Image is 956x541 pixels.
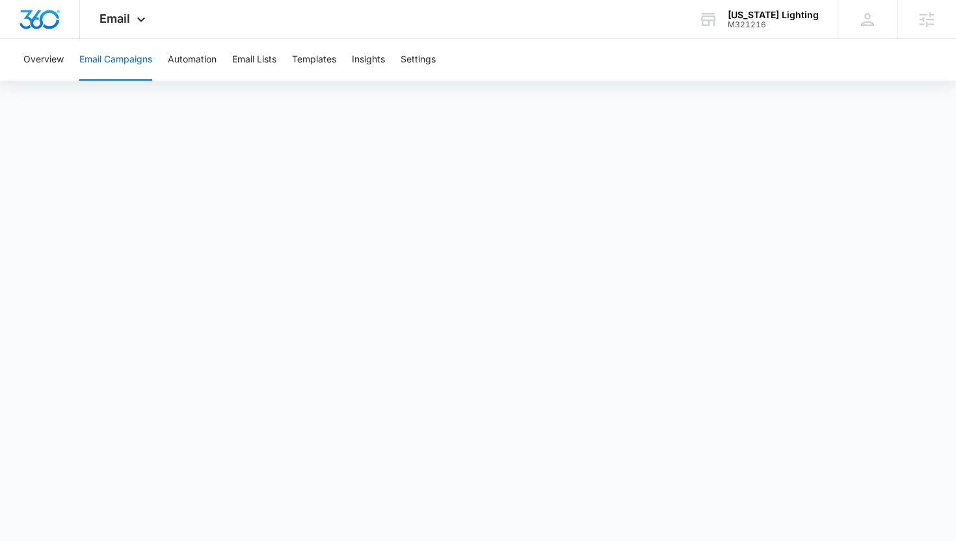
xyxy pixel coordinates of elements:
button: Email Campaigns [79,39,152,81]
button: Settings [401,39,436,81]
button: Automation [168,39,217,81]
button: Insights [352,39,385,81]
button: Email Lists [232,39,276,81]
div: account id [728,20,819,29]
div: account name [728,10,819,20]
button: Overview [23,39,64,81]
button: Templates [292,39,336,81]
span: Email [100,12,130,25]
